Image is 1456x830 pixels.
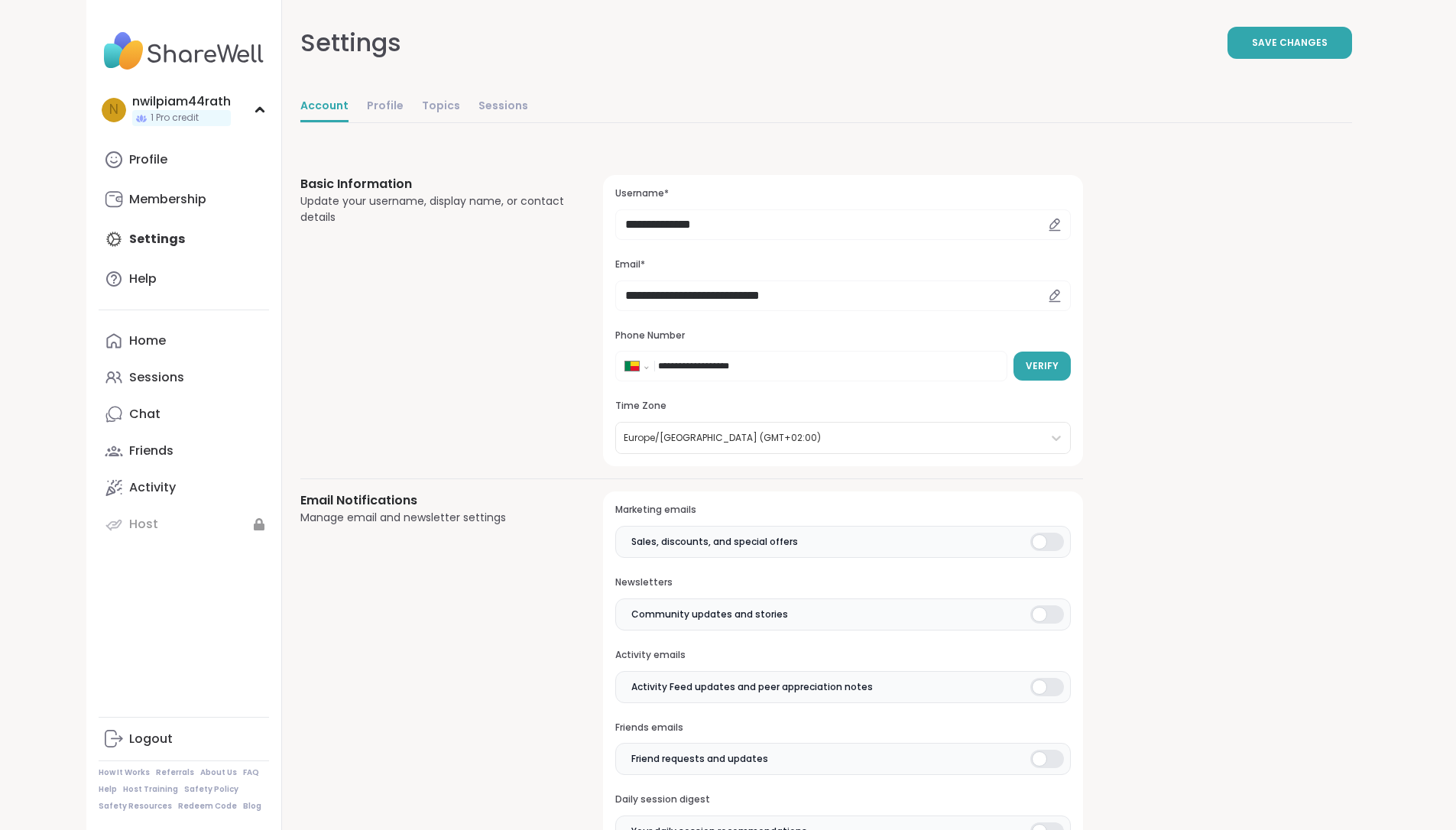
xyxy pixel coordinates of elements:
div: Chat [129,406,161,423]
div: Logout [129,731,173,747]
span: Community updates and stories [631,608,788,621]
span: Friend requests and updates [631,752,768,766]
h3: Time Zone [615,400,1070,413]
div: Friends [129,443,173,459]
button: Save Changes [1227,27,1352,59]
a: How It Works [99,767,150,778]
h3: Friends emails [615,721,1070,734]
h3: Basic Information [300,175,567,193]
a: Profile [367,92,404,122]
div: Host [129,516,158,533]
h3: Marketing emails [615,504,1070,517]
span: 1 Pro credit [151,112,199,125]
a: Blog [243,801,261,812]
a: Account [300,92,349,122]
div: Sessions [129,369,184,386]
a: Help [99,261,269,297]
a: Friends [99,433,269,469]
span: Activity Feed updates and peer appreciation notes [631,680,873,694]
a: Sessions [478,92,528,122]
a: Membership [99,181,269,218]
div: Help [129,271,157,287]
div: Profile [129,151,167,168]
img: ShareWell Nav Logo [99,24,269,78]
a: Home [99,323,269,359]
a: Host Training [123,784,178,795]
a: Logout [99,721,269,757]
div: Update your username, display name, or contact details [300,193,567,225]
a: Redeem Code [178,801,237,812]
h3: Activity emails [615,649,1070,662]
span: Sales, discounts, and special offers [631,535,798,549]
h3: Username* [615,187,1070,200]
a: Sessions [99,359,269,396]
button: Verify [1013,352,1071,381]
div: Settings [300,24,401,61]
a: Topics [422,92,460,122]
a: Activity [99,469,269,506]
h3: Email* [615,258,1070,271]
a: Chat [99,396,269,433]
div: Home [129,332,166,349]
a: Safety Resources [99,801,172,812]
a: Help [99,784,117,795]
div: Membership [129,191,206,208]
span: Save Changes [1252,36,1328,50]
h3: Newsletters [615,576,1070,589]
a: Referrals [156,767,194,778]
h3: Phone Number [615,329,1070,342]
a: FAQ [243,767,259,778]
span: n [109,100,118,120]
span: Verify [1026,359,1059,373]
h3: Daily session digest [615,793,1070,806]
a: About Us [200,767,237,778]
h3: Email Notifications [300,491,567,510]
a: Host [99,506,269,543]
div: Activity [129,479,176,496]
a: Safety Policy [184,784,238,795]
div: nwilpiam44rath [132,93,231,110]
div: Manage email and newsletter settings [300,510,567,526]
a: Profile [99,141,269,178]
